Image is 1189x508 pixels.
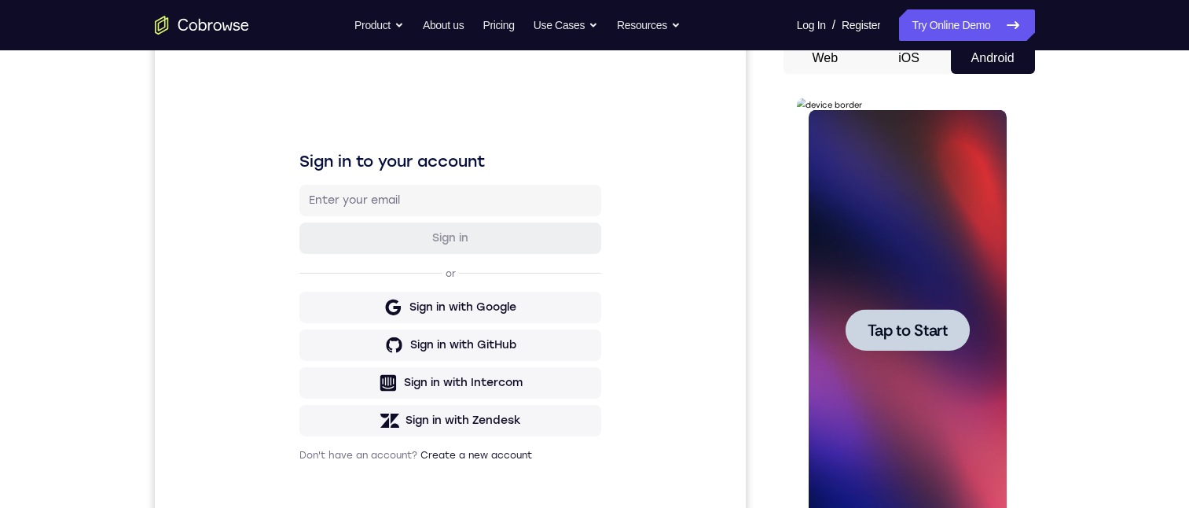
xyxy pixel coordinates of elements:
[797,9,826,41] a: Log In
[617,9,681,41] button: Resources
[145,325,446,356] button: Sign in with Intercom
[288,225,304,237] p: or
[266,407,377,418] a: Create a new account
[354,9,404,41] button: Product
[483,9,514,41] a: Pricing
[145,287,446,318] button: Sign in with GitHub
[867,42,951,74] button: iOS
[145,249,446,281] button: Sign in with Google
[71,224,151,240] span: Tap to Start
[951,42,1035,74] button: Android
[534,9,598,41] button: Use Cases
[783,42,868,74] button: Web
[145,363,446,394] button: Sign in with Zendesk
[255,257,361,273] div: Sign in with Google
[249,333,368,348] div: Sign in with Intercom
[49,211,173,252] button: Tap to Start
[155,16,249,35] a: Go to the home page
[145,407,446,419] p: Don't have an account?
[899,9,1034,41] a: Try Online Demo
[255,295,361,311] div: Sign in with GitHub
[832,16,835,35] span: /
[842,9,880,41] a: Register
[423,9,464,41] a: About us
[251,370,366,386] div: Sign in with Zendesk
